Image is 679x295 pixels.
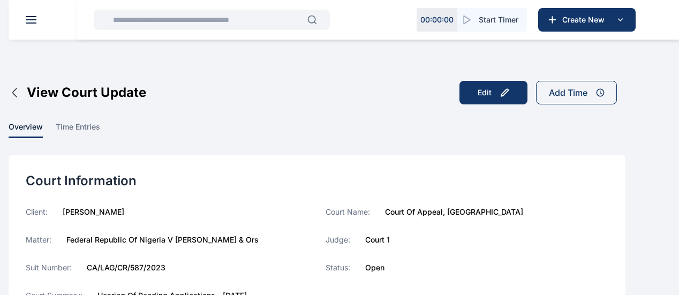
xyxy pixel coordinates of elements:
[63,207,124,217] label: [PERSON_NAME]
[26,207,48,217] label: Client:
[459,81,527,104] button: Edit
[27,84,146,101] span: View Court Update
[87,262,165,273] label: CA/LAG/CR/587/2023
[558,14,614,25] span: Create New
[56,122,113,138] a: time entries
[66,235,259,245] label: Federal Republic of Nigeria v [PERSON_NAME] & Ors
[9,84,146,101] button: View Court Update
[326,235,350,245] label: Judge:
[26,262,72,273] label: Suit Number:
[56,122,100,138] span: time entries
[420,14,454,25] p: 00 : 00 : 00
[9,122,43,138] span: overview
[385,207,523,217] label: Court of Appeal, [GEOGRAPHIC_DATA]
[549,86,587,99] div: Add Time
[538,8,636,32] button: Create New
[365,235,390,245] label: Court 1
[9,122,56,138] a: overview
[479,14,518,25] span: Start Timer
[326,207,370,217] label: Court Name:
[326,262,350,273] label: Status:
[478,87,492,98] div: Edit
[536,81,617,104] button: Add Time
[365,262,384,273] label: Open
[26,172,608,190] div: Court Information
[26,235,51,245] label: Matter:
[457,8,527,32] button: Start Timer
